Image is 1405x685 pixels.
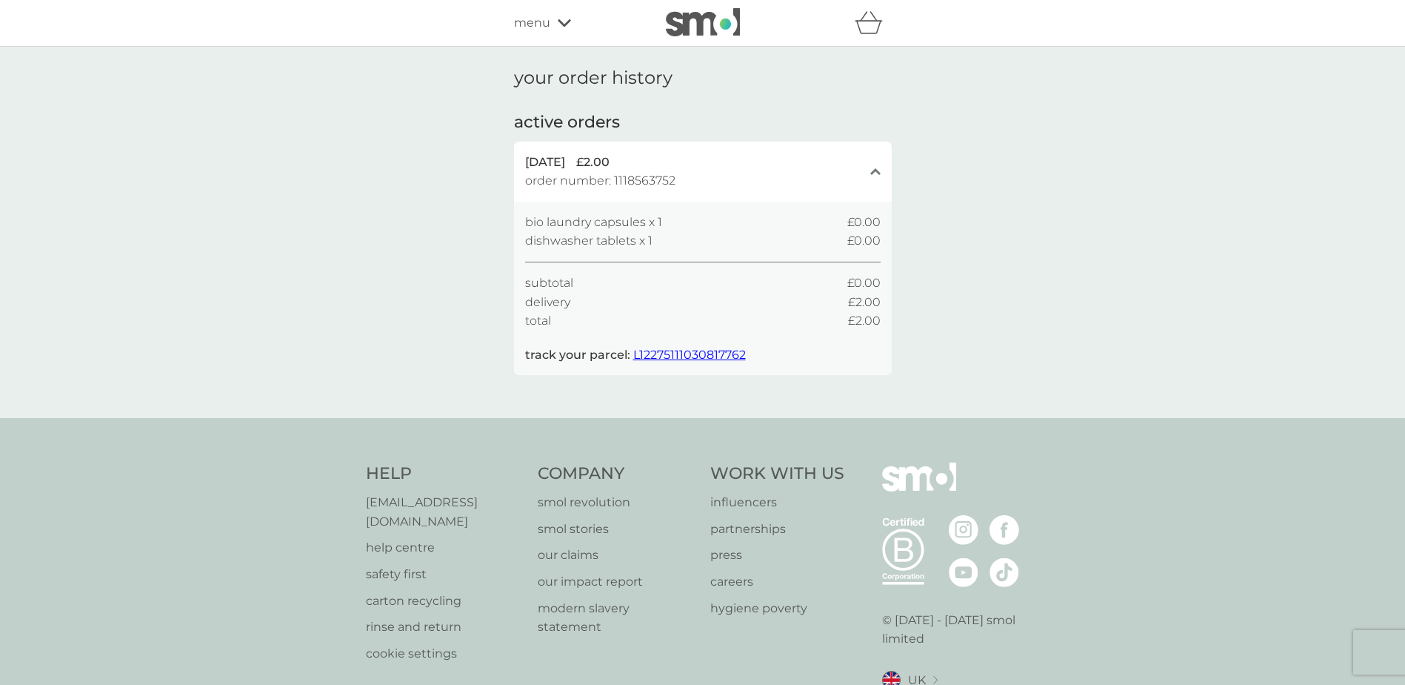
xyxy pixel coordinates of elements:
span: £0.00 [847,213,881,232]
span: total [525,311,551,331]
img: smol [666,8,740,36]
span: dishwasher tablets x 1 [525,231,653,251]
a: partnerships [710,520,844,539]
p: © [DATE] - [DATE] smol limited [882,611,1040,649]
a: help centre [366,538,524,557]
a: cookie settings [366,644,524,664]
h4: Work With Us [710,463,844,486]
span: £2.00 [848,311,881,331]
a: carton recycling [366,592,524,611]
span: delivery [525,293,570,312]
img: visit the smol Tiktok page [989,557,1019,587]
p: track your parcel: [525,345,746,365]
span: £2.00 [576,153,610,172]
a: influencers [710,493,844,512]
span: order number: 1118563752 [525,171,675,191]
a: L12275111030817762 [633,348,746,362]
a: hygiene poverty [710,599,844,618]
h4: Company [538,463,695,486]
a: rinse and return [366,618,524,637]
h2: active orders [514,111,620,134]
a: press [710,546,844,565]
span: bio laundry capsules x 1 [525,213,662,232]
span: £0.00 [847,274,881,293]
span: subtotal [525,274,573,293]
h1: your order history [514,67,673,89]
span: £2.00 [848,293,881,312]
img: select a new location [933,676,938,684]
span: menu [514,13,550,33]
a: our claims [538,546,695,565]
img: smol [882,463,956,513]
div: basket [855,8,892,38]
span: £0.00 [847,231,881,251]
img: visit the smol Youtube page [949,557,978,587]
a: [EMAIL_ADDRESS][DOMAIN_NAME] [366,493,524,531]
a: smol stories [538,520,695,539]
img: visit the smol Facebook page [989,515,1019,545]
a: modern slavery statement [538,599,695,637]
a: smol revolution [538,493,695,512]
a: our impact report [538,572,695,592]
span: [DATE] [525,153,565,172]
a: safety first [366,565,524,584]
h4: Help [366,463,524,486]
img: visit the smol Instagram page [949,515,978,545]
a: careers [710,572,844,592]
